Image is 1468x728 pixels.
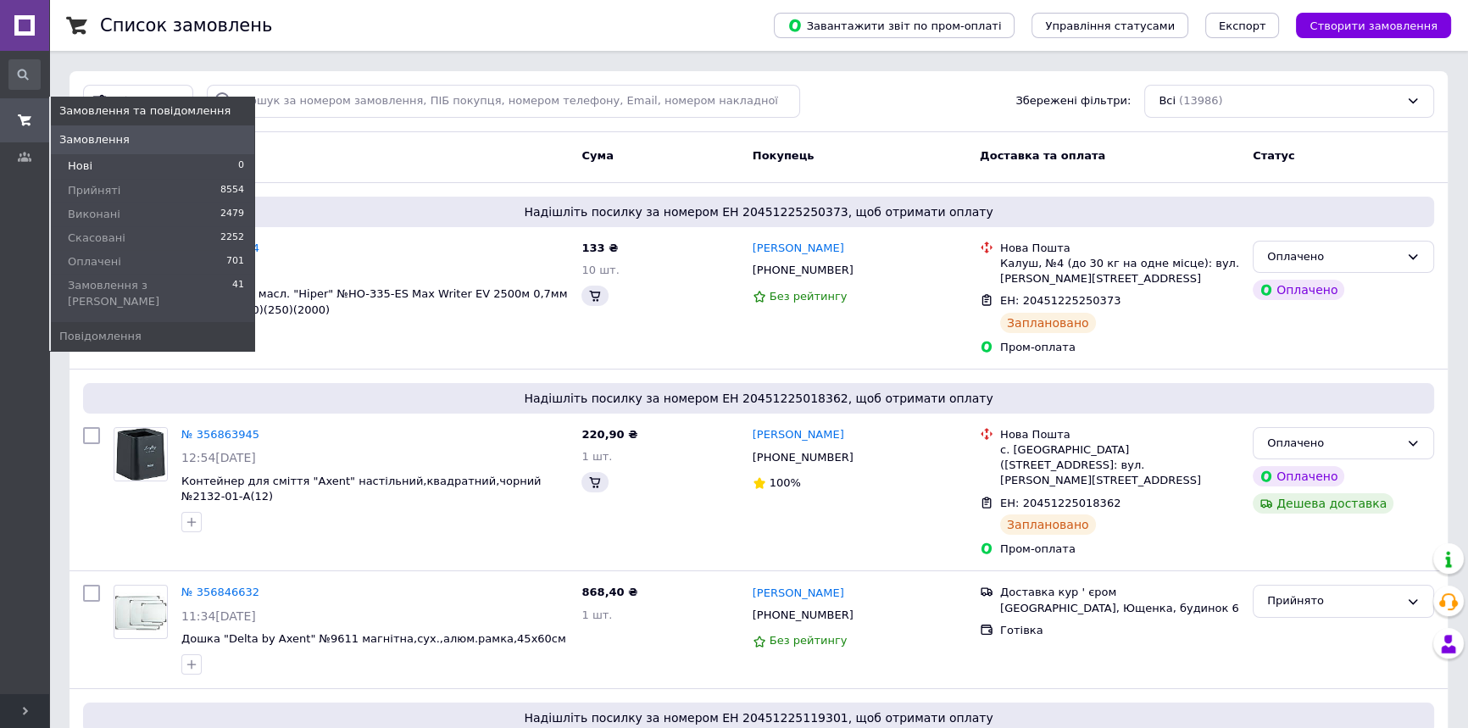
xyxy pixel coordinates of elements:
a: Ручка кульк. масл. "Hiper" №HO-335-ES Max Writer EV 2500м 0,7мм фіолетова(10)(250)(2000) [181,287,567,316]
a: № 356846632 [181,586,259,598]
span: 100% [770,476,801,489]
div: Заплановано [1000,313,1096,333]
a: [PERSON_NAME] [753,427,844,443]
a: [PERSON_NAME] [753,241,844,257]
span: ЕН: 20451225250373 [1000,294,1120,307]
span: 701 [226,254,244,270]
div: Оплачено [1267,248,1399,266]
div: [PHONE_NUMBER] [749,447,857,469]
span: 868,40 ₴ [581,586,637,598]
button: Управління статусами [1031,13,1188,38]
span: Створити замовлення [1310,19,1437,32]
span: Завантажити звіт по пром-оплаті [787,18,1001,33]
span: 220,90 ₴ [581,428,637,441]
span: 2252 [220,231,244,246]
span: 8554 [220,183,244,198]
span: 2479 [220,207,244,222]
a: Фото товару [114,427,168,481]
img: Фото товару [114,592,167,632]
span: Збережені фільтри: [1015,93,1131,109]
span: Надішліть посилку за номером ЕН 20451225250373, щоб отримати оплату [90,203,1427,220]
button: Створити замовлення [1296,13,1451,38]
span: Надішліть посилку за номером ЕН 20451225119301, щоб отримати оплату [90,709,1427,726]
button: Експорт [1205,13,1280,38]
span: 1 шт. [581,450,612,463]
div: Заплановано [1000,514,1096,535]
div: Нова Пошта [1000,427,1239,442]
span: Виконані [68,207,120,222]
span: Нові [68,158,92,174]
a: Фото товару [114,585,168,639]
span: Покупець [753,149,815,162]
span: Управління статусами [1045,19,1175,32]
span: Оплачені [68,254,121,270]
a: [PERSON_NAME] [753,586,844,602]
div: Пром-оплата [1000,340,1239,355]
a: Замовлення [51,125,254,154]
a: Дошка "Delta by Axent" №9611 магнітна,сух.,алюм.рамка,45х60см [181,632,566,645]
input: Пошук за номером замовлення, ПІБ покупця, номером телефону, Email, номером накладної [207,85,800,118]
div: Калуш, №4 (до 30 кг на одне місце): вул. [PERSON_NAME][STREET_ADDRESS] [1000,256,1239,286]
div: [PHONE_NUMBER] [749,604,857,626]
span: ЕН: 20451225018362 [1000,497,1120,509]
div: Пром-оплата [1000,542,1239,557]
a: Створити замовлення [1279,19,1451,31]
span: 12:54[DATE] [181,451,256,464]
span: Без рейтингу [770,634,848,647]
div: Оплачено [1253,466,1344,486]
img: Фото товару [114,428,167,481]
div: Дешева доставка [1253,493,1393,514]
div: с. [GEOGRAPHIC_DATA] ([STREET_ADDRESS]: вул. [PERSON_NAME][STREET_ADDRESS] [1000,442,1239,489]
span: Без рейтингу [770,290,848,303]
button: Завантажити звіт по пром-оплаті [774,13,1015,38]
div: Доставка кур ' єром [1000,585,1239,600]
span: Надішліть посилку за номером ЕН 20451225018362, щоб отримати оплату [90,390,1427,407]
div: Прийнято [1267,592,1399,610]
span: Замовлення з [PERSON_NAME] [68,278,232,308]
span: (13986) [1179,94,1223,107]
div: [PHONE_NUMBER] [749,259,857,281]
span: Скасовані [68,231,125,246]
span: 11:34[DATE] [181,609,256,623]
span: 133 ₴ [581,242,618,254]
div: Готівка [1000,623,1239,638]
span: 10 шт. [581,264,619,276]
span: Експорт [1219,19,1266,32]
div: Оплачено [1267,435,1399,453]
div: Нова Пошта [1000,241,1239,256]
a: Контейнер для сміття "Axent" настільний,квадратний,чорний №2132-01-A(12) [181,475,541,503]
div: [GEOGRAPHIC_DATA], Ющенка, будинок 6 [1000,601,1239,616]
h1: Список замовлень [100,15,272,36]
span: Cума [581,149,613,162]
a: № 356863945 [181,428,259,441]
span: Прийняті [68,183,120,198]
div: Оплачено [1253,280,1344,300]
span: Статус [1253,149,1295,162]
span: Доставка та оплата [980,149,1105,162]
span: Замовлення [59,132,130,147]
span: 1 шт. [581,609,612,621]
span: Замовлення та повідомлення [59,103,231,119]
span: Всі [1159,93,1176,109]
span: Повідомлення [59,329,142,344]
a: Повідомлення [51,322,254,351]
span: 41 [232,278,244,308]
span: Фільтри [115,93,162,109]
span: 0 [238,158,244,174]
